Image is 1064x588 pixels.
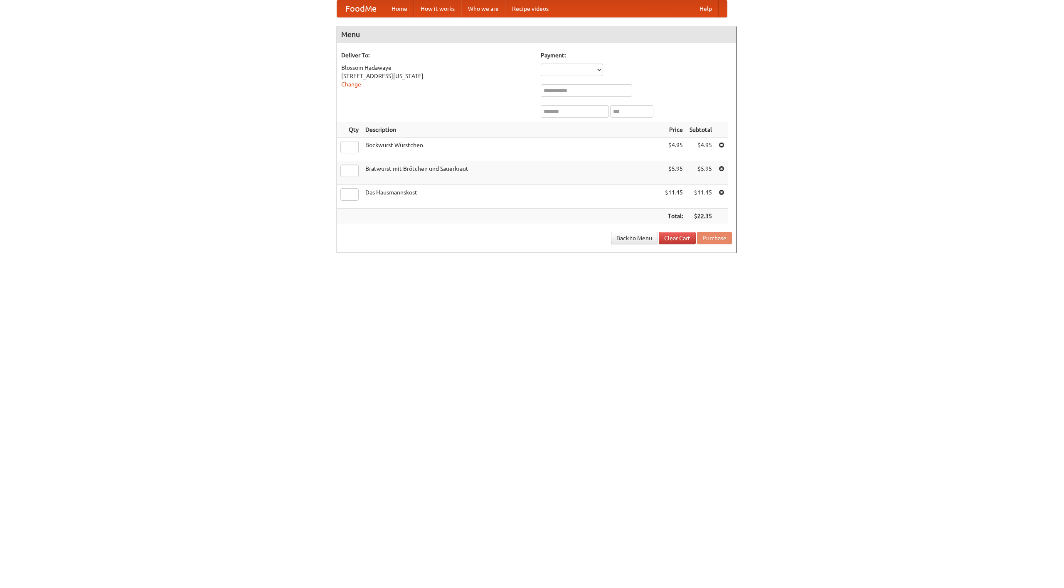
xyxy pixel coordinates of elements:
[414,0,461,17] a: How it works
[659,232,696,244] a: Clear Cart
[362,185,662,209] td: Das Hausmannskost
[686,122,715,138] th: Subtotal
[341,51,532,59] h5: Deliver To:
[541,51,732,59] h5: Payment:
[505,0,555,17] a: Recipe videos
[362,138,662,161] td: Bockwurst Würstchen
[337,26,736,43] h4: Menu
[686,209,715,224] th: $22.35
[341,64,532,72] div: Blossom Hadawaye
[337,0,385,17] a: FoodMe
[662,161,686,185] td: $5.95
[693,0,719,17] a: Help
[362,161,662,185] td: Bratwurst mit Brötchen und Sauerkraut
[461,0,505,17] a: Who we are
[662,138,686,161] td: $4.95
[662,122,686,138] th: Price
[341,72,532,80] div: [STREET_ADDRESS][US_STATE]
[697,232,732,244] button: Purchase
[686,138,715,161] td: $4.95
[686,185,715,209] td: $11.45
[341,81,361,88] a: Change
[337,122,362,138] th: Qty
[686,161,715,185] td: $5.95
[611,232,658,244] a: Back to Menu
[662,209,686,224] th: Total:
[362,122,662,138] th: Description
[662,185,686,209] td: $11.45
[385,0,414,17] a: Home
